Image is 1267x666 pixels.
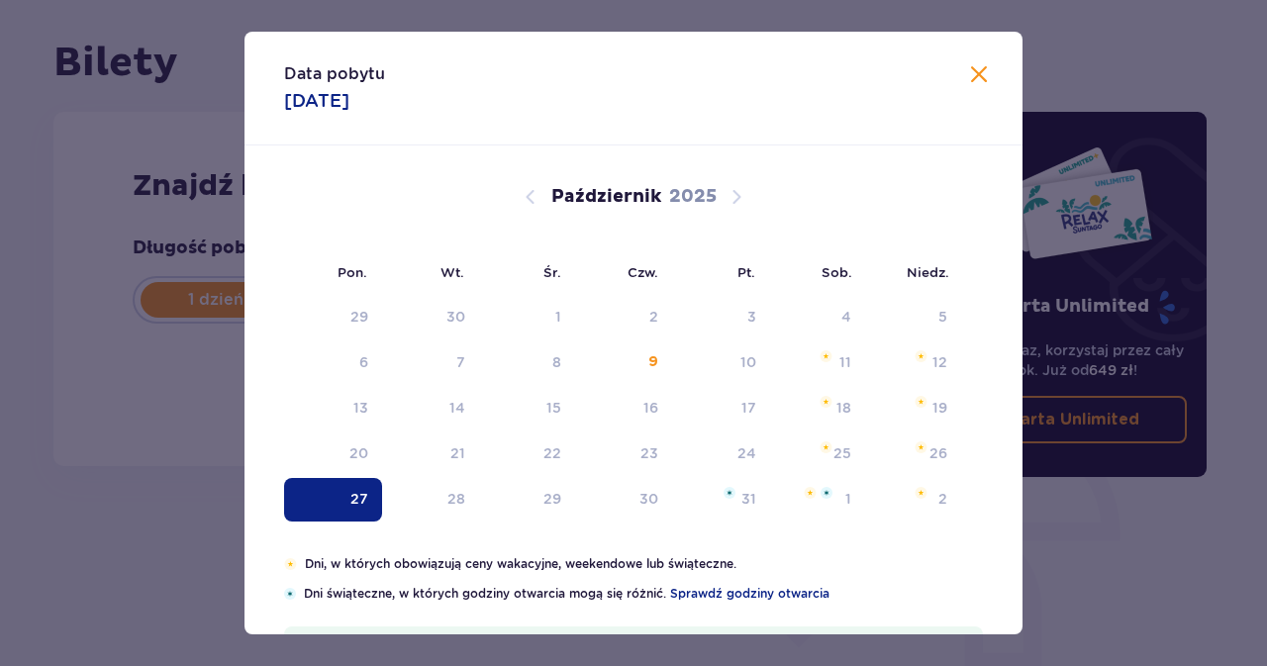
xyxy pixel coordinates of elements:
td: poniedziałek, 20 października 2025 [284,432,382,476]
p: Data pobytu [284,63,385,85]
div: 28 [447,489,465,509]
td: sobota, 25 października 2025 [770,432,866,476]
small: Sob. [822,264,852,280]
div: 30 [446,307,465,327]
td: Data niedostępna. poniedziałek, 29 września 2025 [284,296,382,339]
td: Data niedostępna. czwartek, 2 października 2025 [575,296,673,339]
td: Data niedostępna. niedziela, 5 października 2025 [865,296,961,339]
div: 5 [938,307,947,327]
img: Pomarańczowa gwiazdka [284,558,297,570]
td: środa, 22 października 2025 [479,432,575,476]
img: Niebieska gwiazdka [821,487,832,499]
td: sobota, 11 października 2025 [770,341,866,385]
td: sobota, 18 października 2025 [770,387,866,430]
td: wtorek, 14 października 2025 [382,387,480,430]
div: 2 [938,489,947,509]
small: Pon. [338,264,367,280]
td: Data niedostępna. środa, 8 października 2025 [479,341,575,385]
small: Czw. [628,264,658,280]
button: Poprzedni miesiąc [519,185,542,209]
td: Data niedostępna. środa, 1 października 2025 [479,296,575,339]
div: 12 [932,352,947,372]
img: Pomarańczowa gwiazdka [820,350,832,362]
td: sobota, 1 listopada 2025 [770,478,866,522]
p: Dni świąteczne, w których godziny otwarcia mogą się różnić. [304,585,983,603]
div: 24 [737,443,756,463]
button: Zamknij [967,63,991,88]
td: niedziela, 2 listopada 2025 [865,478,961,522]
td: Data niedostępna. piątek, 3 października 2025 [672,296,770,339]
div: 11 [839,352,851,372]
div: 18 [836,398,851,418]
td: środa, 15 października 2025 [479,387,575,430]
div: 2 [649,307,658,327]
td: wtorek, 28 października 2025 [382,478,480,522]
td: poniedziałek, 13 października 2025 [284,387,382,430]
div: 16 [643,398,658,418]
div: 3 [747,307,756,327]
div: 1 [845,489,851,509]
img: Niebieska gwiazdka [724,487,735,499]
img: Pomarańczowa gwiazdka [915,487,927,499]
p: Dni, w których obowiązują ceny wakacyjne, weekendowe lub świąteczne. [305,555,983,573]
p: [DATE] [284,89,349,113]
div: 9 [648,352,658,372]
td: czwartek, 30 października 2025 [575,478,673,522]
td: piątek, 31 października 2025 [672,478,770,522]
div: 26 [929,443,947,463]
div: 29 [543,489,561,509]
td: piątek, 17 października 2025 [672,387,770,430]
small: Pt. [737,264,755,280]
div: 23 [640,443,658,463]
img: Pomarańczowa gwiazdka [804,487,817,499]
img: Pomarańczowa gwiazdka [915,441,927,453]
td: niedziela, 19 października 2025 [865,387,961,430]
td: czwartek, 23 października 2025 [575,432,673,476]
img: Pomarańczowa gwiazdka [820,396,832,408]
small: Wt. [440,264,464,280]
div: 6 [359,352,368,372]
div: 30 [639,489,658,509]
small: Śr. [543,264,561,280]
div: 31 [741,489,756,509]
img: Pomarańczowa gwiazdka [915,350,927,362]
td: Data niedostępna. sobota, 4 października 2025 [770,296,866,339]
small: Niedz. [907,264,949,280]
div: 21 [450,443,465,463]
div: 25 [833,443,851,463]
td: czwartek, 16 października 2025 [575,387,673,430]
td: niedziela, 26 października 2025 [865,432,961,476]
td: niedziela, 12 października 2025 [865,341,961,385]
div: 10 [740,352,756,372]
td: Data zaznaczona. poniedziałek, 27 października 2025 [284,478,382,522]
div: 29 [350,307,368,327]
div: 19 [932,398,947,418]
img: Pomarańczowa gwiazdka [915,396,927,408]
td: czwartek, 9 października 2025 [575,341,673,385]
div: 7 [456,352,465,372]
div: 13 [353,398,368,418]
td: środa, 29 października 2025 [479,478,575,522]
img: Niebieska gwiazdka [284,588,296,600]
div: 4 [841,307,851,327]
a: Sprawdź godziny otwarcia [670,585,829,603]
td: wtorek, 21 października 2025 [382,432,480,476]
div: 27 [350,489,368,509]
td: Data niedostępna. poniedziałek, 6 października 2025 [284,341,382,385]
td: Data niedostępna. wtorek, 7 października 2025 [382,341,480,385]
td: piątek, 10 października 2025 [672,341,770,385]
div: 20 [349,443,368,463]
td: piątek, 24 października 2025 [672,432,770,476]
div: 14 [449,398,465,418]
button: Następny miesiąc [725,185,748,209]
td: Data niedostępna. wtorek, 30 września 2025 [382,296,480,339]
p: Październik [551,185,661,209]
p: 2025 [669,185,717,209]
div: 17 [741,398,756,418]
div: 1 [555,307,561,327]
div: 22 [543,443,561,463]
div: 15 [546,398,561,418]
img: Pomarańczowa gwiazdka [820,441,832,453]
div: 8 [552,352,561,372]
